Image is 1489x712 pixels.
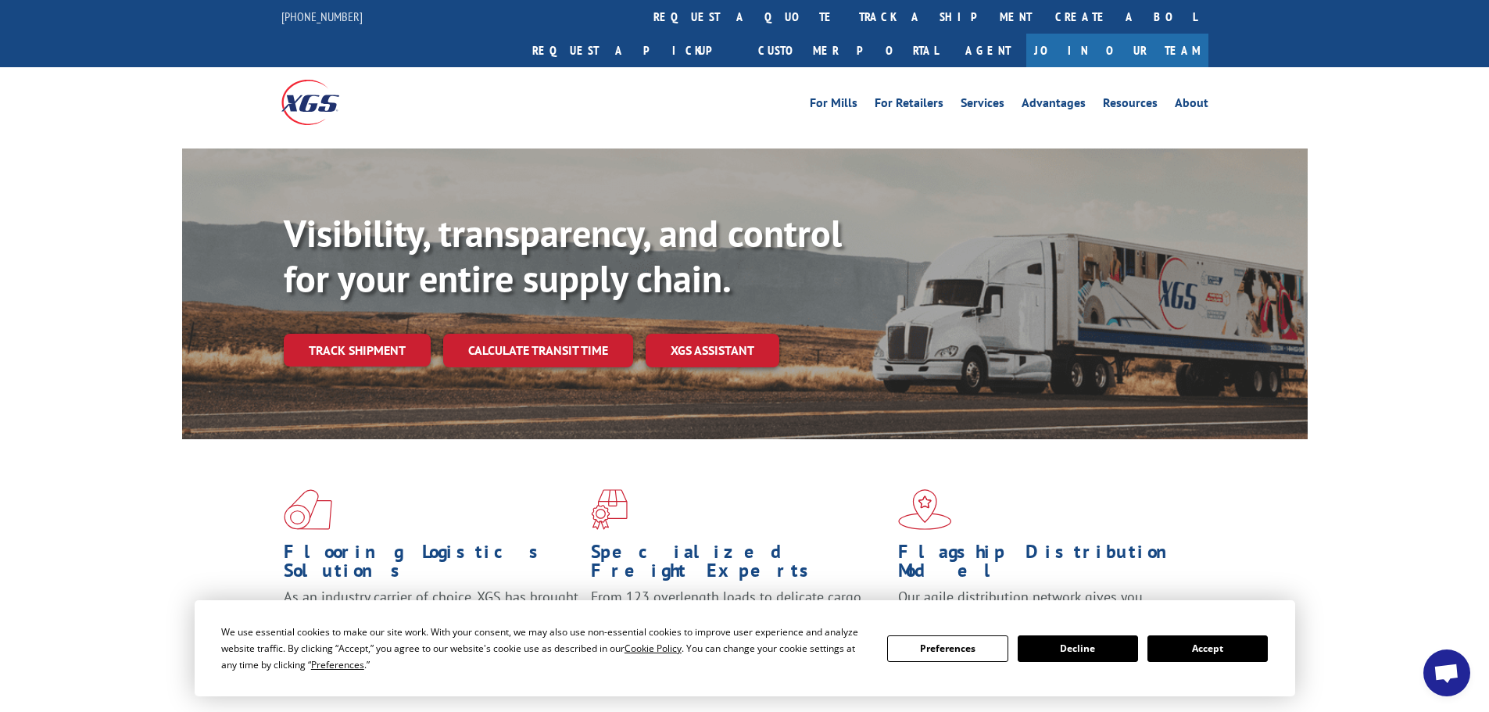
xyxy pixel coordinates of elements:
[311,658,364,671] span: Preferences
[281,9,363,24] a: [PHONE_NUMBER]
[646,334,779,367] a: XGS ASSISTANT
[898,542,1194,588] h1: Flagship Distribution Model
[1103,97,1158,114] a: Resources
[625,642,682,655] span: Cookie Policy
[284,209,842,302] b: Visibility, transparency, and control for your entire supply chain.
[810,97,857,114] a: For Mills
[591,542,886,588] h1: Specialized Freight Experts
[746,34,950,67] a: Customer Portal
[284,489,332,530] img: xgs-icon-total-supply-chain-intelligence-red
[1423,649,1470,696] a: Open chat
[1175,97,1208,114] a: About
[1022,97,1086,114] a: Advantages
[221,624,868,673] div: We use essential cookies to make our site work. With your consent, we may also use non-essential ...
[284,334,431,367] a: Track shipment
[898,588,1186,624] span: Our agile distribution network gives you nationwide inventory management on demand.
[284,542,579,588] h1: Flooring Logistics Solutions
[591,588,886,657] p: From 123 overlength loads to delicate cargo, our experienced staff knows the best way to move you...
[1147,635,1268,662] button: Accept
[284,588,578,643] span: As an industry carrier of choice, XGS has brought innovation and dedication to flooring logistics...
[1026,34,1208,67] a: Join Our Team
[443,334,633,367] a: Calculate transit time
[898,489,952,530] img: xgs-icon-flagship-distribution-model-red
[961,97,1004,114] a: Services
[887,635,1008,662] button: Preferences
[1018,635,1138,662] button: Decline
[195,600,1295,696] div: Cookie Consent Prompt
[591,489,628,530] img: xgs-icon-focused-on-flooring-red
[950,34,1026,67] a: Agent
[875,97,943,114] a: For Retailers
[521,34,746,67] a: Request a pickup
